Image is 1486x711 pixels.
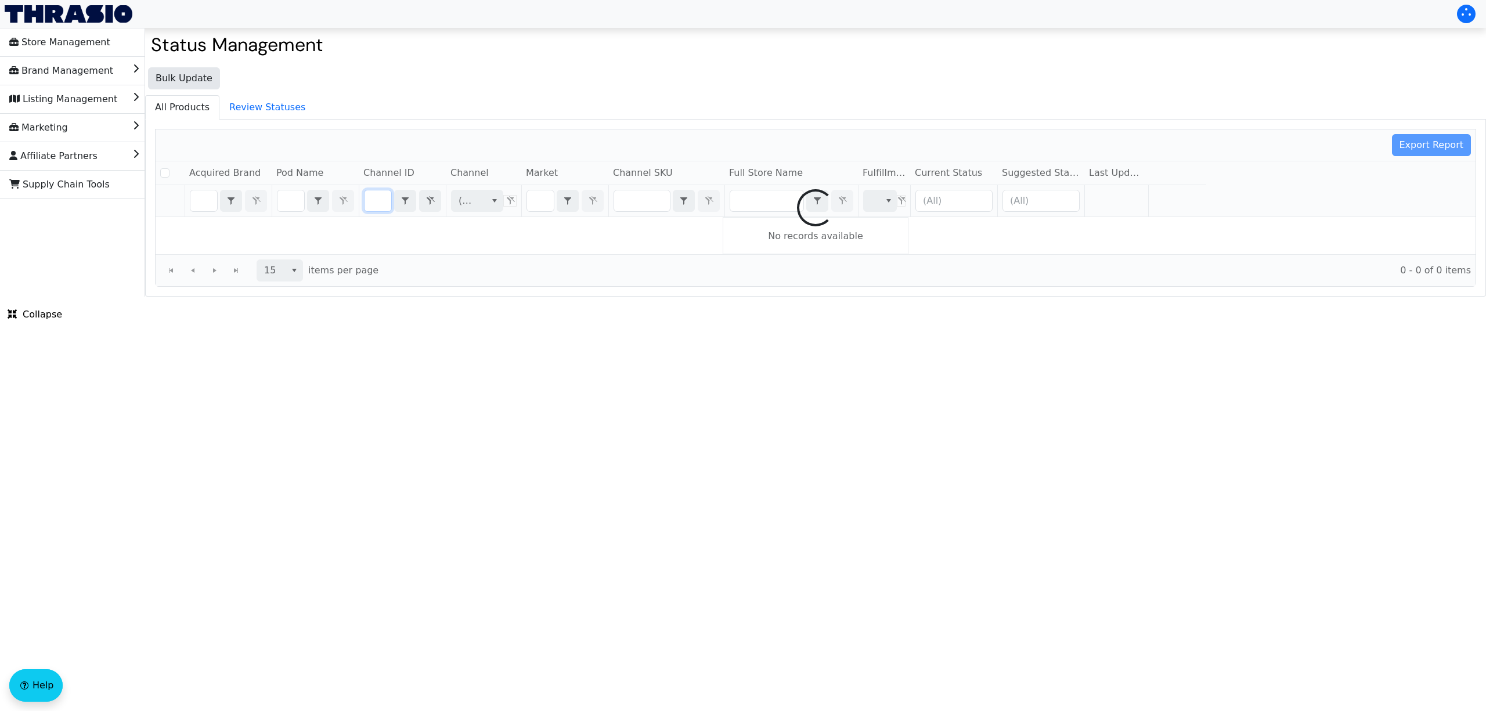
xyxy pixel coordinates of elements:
span: Affiliate Partners [9,147,98,165]
span: Marketing [9,118,68,137]
span: Bulk Update [156,71,212,85]
span: Collapse [8,308,62,322]
span: Brand Management [9,62,113,80]
button: Help floatingactionbutton [9,669,63,702]
span: Help [33,678,53,692]
span: Supply Chain Tools [9,175,110,194]
img: Thrasio Logo [5,5,132,23]
h2: Status Management [151,34,1480,56]
span: All Products [146,96,219,119]
span: Store Management [9,33,110,52]
button: Bulk Update [148,67,220,89]
span: Listing Management [9,90,117,109]
span: Review Statuses [220,96,315,119]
